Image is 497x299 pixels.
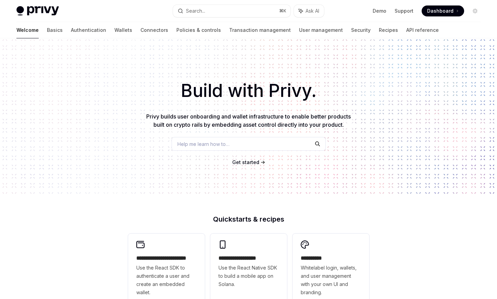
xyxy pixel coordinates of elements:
[11,77,486,104] h1: Build with Privy.
[229,22,291,38] a: Transaction management
[232,159,259,166] a: Get started
[422,5,464,16] a: Dashboard
[470,5,481,16] button: Toggle dark mode
[146,113,351,128] span: Privy builds user onboarding and wallet infrastructure to enable better products built on crypto ...
[306,8,319,14] span: Ask AI
[279,8,286,14] span: ⌘ K
[186,7,205,15] div: Search...
[379,22,398,38] a: Recipes
[373,8,386,14] a: Demo
[176,22,221,38] a: Policies & controls
[47,22,63,38] a: Basics
[232,159,259,165] span: Get started
[427,8,453,14] span: Dashboard
[128,216,369,223] h2: Quickstarts & recipes
[140,22,168,38] a: Connectors
[299,22,343,38] a: User management
[136,264,197,297] span: Use the React SDK to authenticate a user and create an embedded wallet.
[16,6,59,16] img: light logo
[173,5,290,17] button: Search...⌘K
[16,22,39,38] a: Welcome
[406,22,439,38] a: API reference
[71,22,106,38] a: Authentication
[177,140,229,148] span: Help me learn how to…
[395,8,413,14] a: Support
[114,22,132,38] a: Wallets
[351,22,371,38] a: Security
[294,5,324,17] button: Ask AI
[301,264,361,297] span: Whitelabel login, wallets, and user management with your own UI and branding.
[219,264,279,288] span: Use the React Native SDK to build a mobile app on Solana.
